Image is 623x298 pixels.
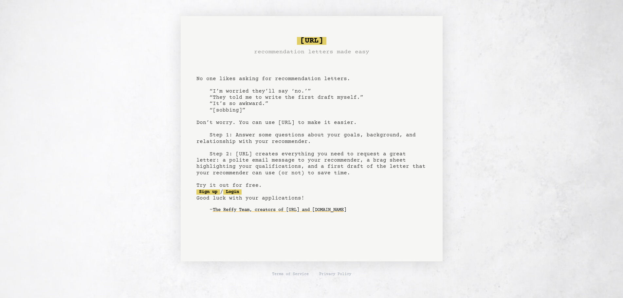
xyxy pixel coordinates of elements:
[297,37,326,45] span: [URL]
[196,189,220,195] a: Sign up
[196,34,427,226] pre: No one likes asking for recommendation letters. “I’m worried they’ll say ‘no.’” “They told me to ...
[319,272,351,277] a: Privacy Policy
[272,272,309,277] a: Terms of Service
[210,207,427,213] div: -
[213,205,346,215] a: The Reffy Team, creators of [URL] and [DOMAIN_NAME]
[223,189,242,195] a: Login
[254,47,369,57] h3: recommendation letters made easy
